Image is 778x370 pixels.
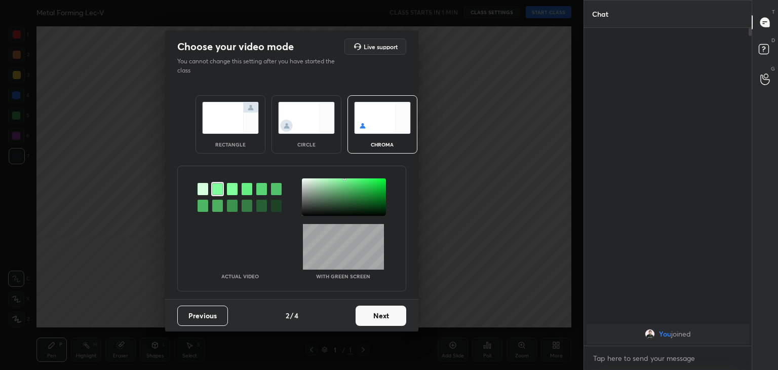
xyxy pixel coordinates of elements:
h4: / [290,310,293,321]
div: circle [286,142,327,147]
img: normalScreenIcon.ae25ed63.svg [202,102,259,134]
button: Next [356,306,406,326]
span: joined [671,330,691,338]
img: chromaScreenIcon.c19ab0a0.svg [354,102,411,134]
span: You [659,330,671,338]
p: You cannot change this setting after you have started the class [177,57,341,75]
div: chroma [362,142,403,147]
h5: Live support [364,44,398,50]
p: Actual Video [221,274,259,279]
p: D [771,36,775,44]
p: G [771,65,775,72]
p: T [772,8,775,16]
div: grid [584,322,752,346]
p: With green screen [316,274,370,279]
img: circleScreenIcon.acc0effb.svg [278,102,335,134]
h4: 2 [286,310,289,321]
h4: 4 [294,310,298,321]
img: a90b112ffddb41d1843043b4965b2635.jpg [645,329,655,339]
p: Chat [584,1,616,27]
h2: Choose your video mode [177,40,294,53]
div: rectangle [210,142,251,147]
button: Previous [177,306,228,326]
